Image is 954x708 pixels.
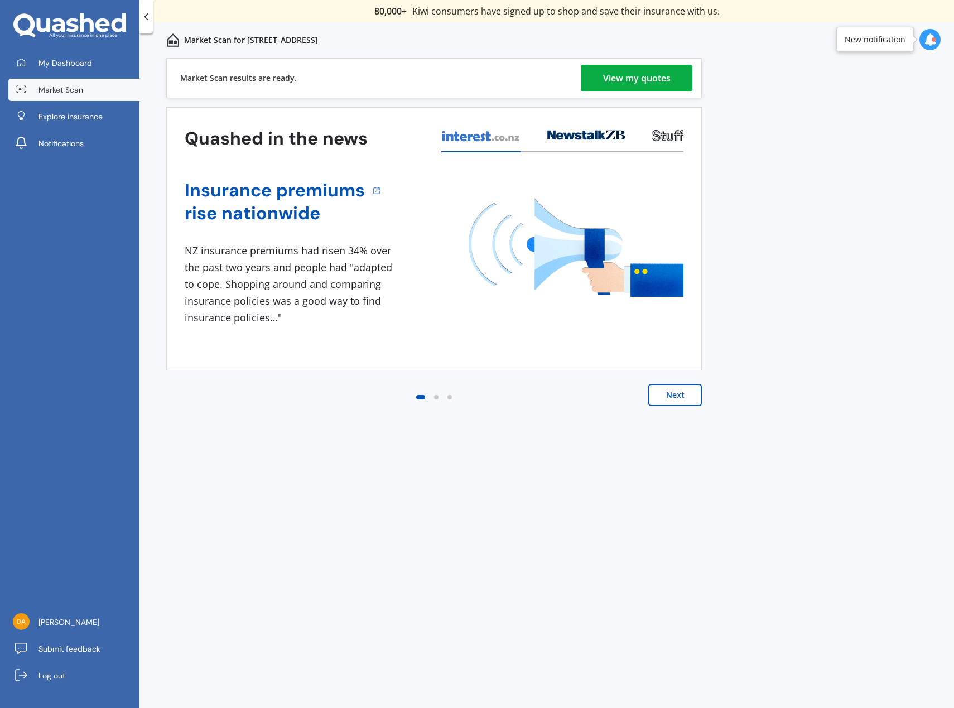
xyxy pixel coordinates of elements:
[8,79,139,101] a: Market Scan
[38,617,99,628] span: [PERSON_NAME]
[38,57,92,69] span: My Dashboard
[166,33,180,47] img: home-and-contents.b802091223b8502ef2dd.svg
[845,34,905,45] div: New notification
[185,243,397,326] div: NZ insurance premiums had risen 34% over the past two years and people had "adapted to cope. Shop...
[38,138,84,149] span: Notifications
[8,638,139,660] a: Submit feedback
[185,179,365,202] a: Insurance premiums
[603,65,671,91] div: View my quotes
[648,384,702,406] button: Next
[180,59,297,98] div: Market Scan results are ready.
[8,105,139,128] a: Explore insurance
[185,127,368,150] h3: Quashed in the news
[469,198,683,297] img: media image
[185,202,365,225] a: rise nationwide
[13,613,30,630] img: 5a08f52cf2b461fd5c948069e2f43391
[38,643,100,654] span: Submit feedback
[8,611,139,633] a: [PERSON_NAME]
[38,111,103,122] span: Explore insurance
[8,132,139,155] a: Notifications
[38,670,65,681] span: Log out
[8,664,139,687] a: Log out
[184,35,318,46] p: Market Scan for [STREET_ADDRESS]
[38,84,83,95] span: Market Scan
[8,52,139,74] a: My Dashboard
[581,65,692,91] a: View my quotes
